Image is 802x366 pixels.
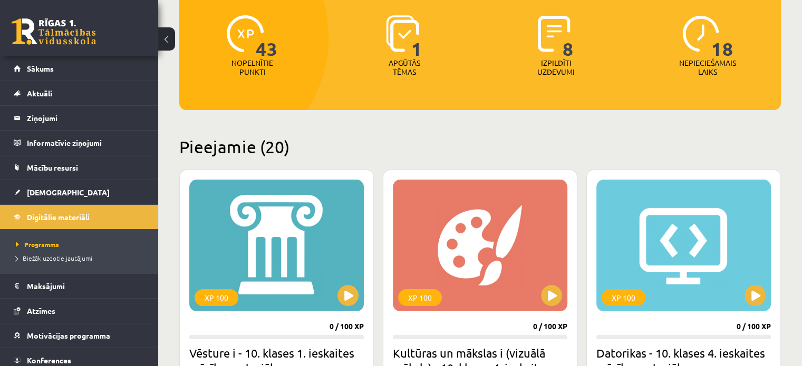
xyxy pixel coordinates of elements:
[411,15,422,58] span: 1
[14,131,145,155] a: Informatīvie ziņojumi
[27,163,78,172] span: Mācību resursi
[179,136,781,157] h2: Pieejamie (20)
[16,254,92,262] span: Biežāk uzdotie jautājumi
[256,15,278,58] span: 43
[14,180,145,204] a: [DEMOGRAPHIC_DATA]
[398,289,442,306] div: XP 100
[27,274,145,298] legend: Maksājumi
[16,253,148,263] a: Biežāk uzdotie jautājumi
[27,306,55,315] span: Atzīmes
[231,58,273,76] p: Nopelnītie punkti
[12,18,96,45] a: Rīgas 1. Tālmācības vidusskola
[14,299,145,323] a: Atzīmes
[14,56,145,81] a: Sākums
[27,355,71,365] span: Konferences
[27,64,54,73] span: Sākums
[27,331,110,340] span: Motivācijas programma
[14,323,145,348] a: Motivācijas programma
[27,212,90,222] span: Digitālie materiāli
[27,106,145,130] legend: Ziņojumi
[16,240,59,249] span: Programma
[14,205,145,229] a: Digitālie materiāli
[384,58,425,76] p: Apgūtās tēmas
[682,15,719,52] img: icon-clock-7be60019b62300814b6bd22b8e044499b485619524d84068768e800edab66f18.svg
[711,15,733,58] span: 18
[679,58,736,76] p: Nepieciešamais laiks
[195,289,238,306] div: XP 100
[14,106,145,130] a: Ziņojumi
[27,88,52,98] span: Aktuāli
[14,81,145,105] a: Aktuāli
[563,15,574,58] span: 8
[535,58,576,76] p: Izpildīti uzdevumi
[27,187,110,197] span: [DEMOGRAPHIC_DATA]
[602,289,645,306] div: XP 100
[16,240,148,249] a: Programma
[14,155,145,180] a: Mācību resursi
[386,15,419,52] img: icon-learned-topics-4a711ccc23c960034f471b6e78daf4a3bad4a20eaf4de84257b87e66633f6470.svg
[14,274,145,298] a: Maksājumi
[538,15,571,52] img: icon-completed-tasks-ad58ae20a441b2904462921112bc710f1caf180af7a3daa7317a5a94f2d26646.svg
[27,131,145,155] legend: Informatīvie ziņojumi
[227,15,264,52] img: icon-xp-0682a9bc20223a9ccc6f5883a126b849a74cddfe5390d2b41b4391c66f2066e7.svg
